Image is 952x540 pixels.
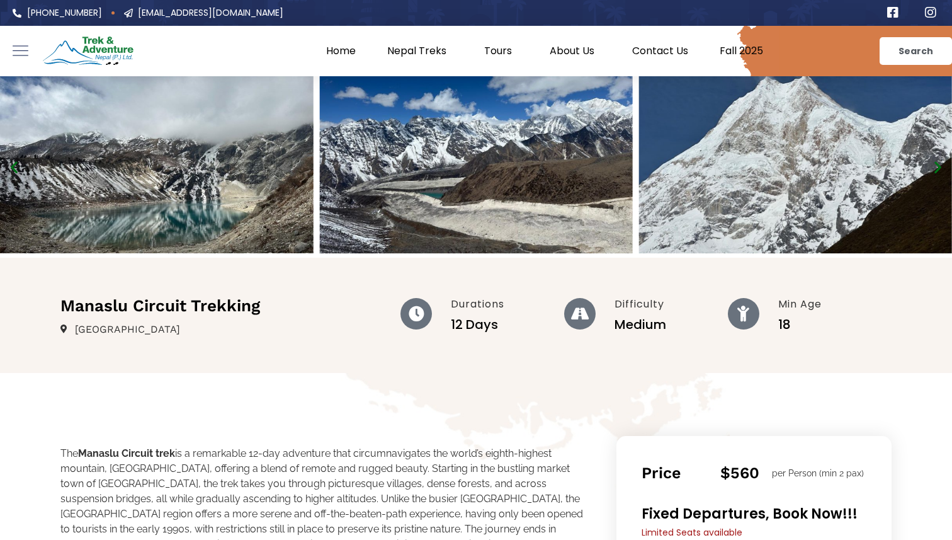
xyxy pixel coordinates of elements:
span: 12 Days [451,316,498,333]
span: [EMAIL_ADDRESS][DOMAIN_NAME] [135,6,283,20]
a: Search [880,37,952,65]
img: Manaslu Circuit Trekking [639,76,952,253]
h5: Difficulty [615,297,728,312]
div: 3 / 3 [319,76,632,258]
span: Medium [615,316,666,333]
div: 1 / 3 [639,76,952,258]
span: [GEOGRAPHIC_DATA] [72,323,180,335]
h2: Manaslu Circuit Trekking [60,296,382,317]
a: About Us [534,45,616,57]
h5: Min Age [778,297,892,312]
div: Next slide [930,159,946,175]
a: Fall 2025 [704,45,779,57]
span: 18 [778,316,791,333]
span: per Person (min 2 pax) [772,468,864,478]
h3: $560 [720,461,772,485]
a: Tours [468,45,534,57]
span: [PHONE_NUMBER] [24,6,102,20]
strong: Manaslu Circuit trek [78,447,175,459]
a: Home [310,45,371,57]
nav: Menu [173,45,779,57]
a: Manaslu Circuit Trekking [319,76,632,258]
h5: Durations [451,297,564,312]
img: Trek & Adventure Nepal [41,34,135,69]
a: Manaslu Circuit Trekking [639,76,952,258]
span: Search [898,47,933,55]
a: Nepal Treks [371,45,468,57]
h3: Price [642,461,720,485]
img: Manaslu Circuit Trekking [319,76,632,253]
span: Limited Seats available [642,526,742,539]
h4: Fixed Departures, Book Now!!! [642,503,867,524]
div: Previous slide [6,159,22,175]
a: Contact Us [616,45,704,57]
